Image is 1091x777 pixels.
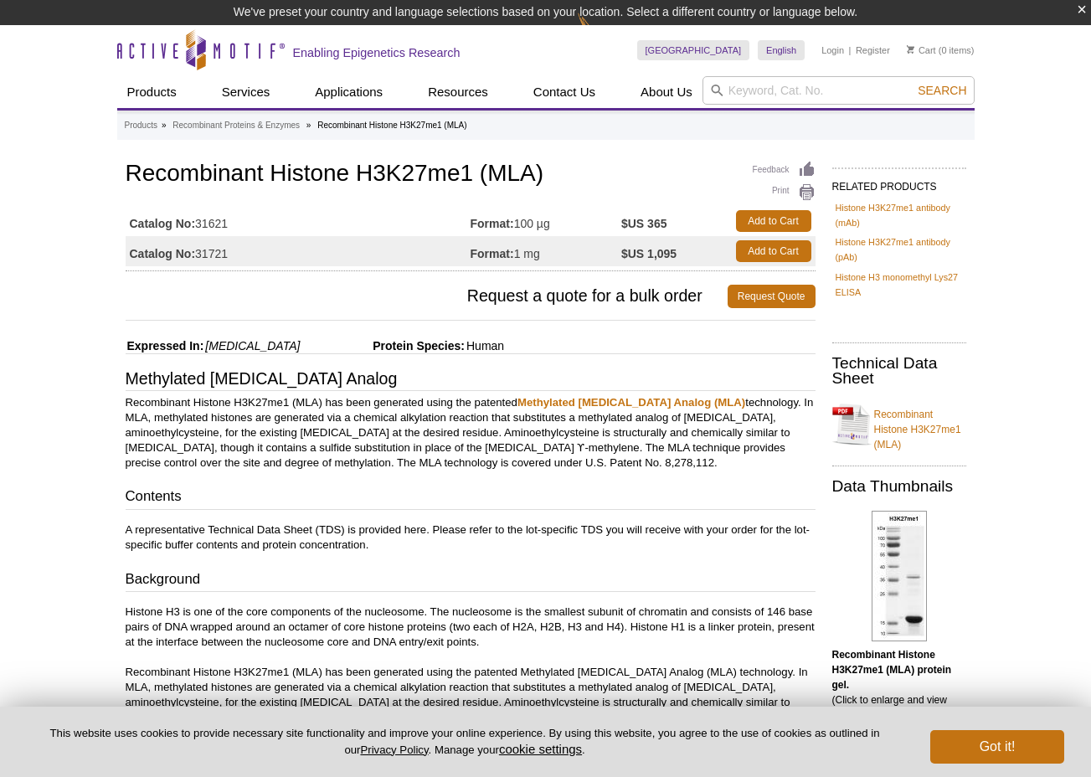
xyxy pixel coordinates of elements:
span: Search [918,84,966,97]
a: Recombinant Histone H3K27me1 (MLA) [832,397,966,452]
i: [MEDICAL_DATA] [205,339,300,352]
strong: Catalog No: [130,216,196,231]
input: Keyword, Cat. No. [702,76,975,105]
a: Register [856,44,890,56]
h3: Contents [126,486,816,510]
span: Human [465,339,504,352]
a: Products [117,76,187,108]
h2: Enabling Epigenetics Research [293,45,461,60]
button: Search [913,83,971,98]
a: Histone H3K27me1 antibody (pAb) [836,234,963,265]
h2: Technical Data Sheet [832,356,966,386]
strong: Format: [471,216,514,231]
p: This website uses cookies to provide necessary site functionality and improve your online experie... [27,726,903,758]
span: Protein Species: [303,339,465,352]
a: Services [212,76,280,108]
td: 31721 [126,236,471,266]
h1: Recombinant Histone H3K27me1 (MLA) [126,161,816,189]
a: Add to Cart [736,210,811,232]
a: Contact Us [523,76,605,108]
a: Print [753,183,816,202]
a: English [758,40,805,60]
strong: $US 365 [621,216,666,231]
strong: Format: [471,246,514,261]
li: » [306,121,311,130]
h2: Data Thumbnails [832,479,966,494]
img: Recombinant Histone H3K27me1 (MLA) protein gel. [872,511,927,641]
a: [GEOGRAPHIC_DATA] [637,40,750,60]
button: cookie settings [499,742,582,756]
a: Resources [418,76,498,108]
a: Histone H3 monomethyl Lys27 ELISA [836,270,963,300]
td: 31621 [126,206,471,236]
a: Products [125,118,157,133]
li: » [162,121,167,130]
a: About Us [630,76,702,108]
span: Request a quote for a bulk order [126,285,728,308]
a: Cart [907,44,936,56]
a: Add to Cart [736,240,811,262]
h3: Methylated [MEDICAL_DATA] Analog [126,371,816,391]
img: Your Cart [907,45,914,54]
p: Histone H3 is one of the core components of the nucleosome. The nucleosome is the smallest subuni... [126,605,816,740]
a: Request Quote [728,285,816,308]
a: Methylated [MEDICAL_DATA] Analog (MLA) [517,396,745,409]
a: Login [821,44,844,56]
td: 1 mg [471,236,621,266]
strong: Catalog No: [130,246,196,261]
li: Recombinant Histone H3K27me1 (MLA) [317,121,466,130]
img: Change Here [578,13,622,52]
a: Privacy Policy [360,744,428,756]
li: (0 items) [907,40,975,60]
button: Got it! [930,730,1064,764]
td: 100 µg [471,206,621,236]
h3: Background [126,569,816,593]
p: Recombinant Histone H3K27me1 (MLA) has been generated using the patented technology. In MLA, meth... [126,395,816,471]
p: A representative Technical Data Sheet (TDS) is provided here. Please refer to the lot-specific TD... [126,522,816,553]
a: Recombinant Proteins & Enzymes [172,118,300,133]
a: Feedback [753,161,816,179]
a: Histone H3K27me1 antibody (mAb) [836,200,963,230]
b: Recombinant Histone H3K27me1 (MLA) protein gel. [832,649,952,691]
p: (Click to enlarge and view details) [832,647,966,723]
h2: RELATED PRODUCTS [832,167,966,198]
span: Expressed In: [126,339,204,352]
strong: $US 1,095 [621,246,677,261]
a: Applications [305,76,393,108]
li: | [849,40,852,60]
